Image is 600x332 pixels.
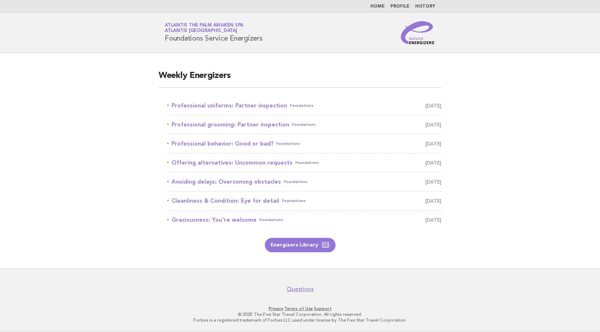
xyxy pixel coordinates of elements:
[167,215,441,225] a: Graciousness: You're welcomeFoundations [DATE]
[276,139,300,149] span: Foundations
[295,158,319,168] span: Foundations
[80,312,520,317] p: © 2025 The Five Star Travel Corporation. All rights reserved.
[390,4,409,9] a: Profile
[165,23,263,42] h1: Foundations Service Energizers
[167,196,441,206] a: Cleanliness & Condition: Eye for detailFoundations [DATE]
[167,120,441,130] a: Professional grooming: Partner inspectionFoundations [DATE]
[425,196,441,206] span: [DATE]
[282,196,306,206] span: Foundations
[80,306,520,312] p: · ·
[265,238,336,252] a: Energizers Library
[290,101,314,111] span: Foundations
[425,158,441,168] span: [DATE]
[165,23,243,33] a: Atlantis The Palm Awaken SpaAtlantis [GEOGRAPHIC_DATA]
[401,21,435,44] img: Service Energizers
[370,4,385,9] a: Home
[284,306,313,311] a: Terms of Use
[167,101,441,111] a: Professional uniforms: Partner inspectionFoundations [DATE]
[269,306,283,311] a: Privacy
[314,306,332,311] a: Support
[165,29,237,33] span: Atlantis [GEOGRAPHIC_DATA]
[80,317,520,323] p: Forbes is a registered trademark of Forbes LLC used under license by The Five Star Travel Corpora...
[425,139,441,149] span: [DATE]
[415,4,435,9] a: History
[425,101,441,111] span: [DATE]
[425,177,441,187] span: [DATE]
[292,120,316,130] span: Foundations
[167,177,441,187] a: Avoiding delays: Overcoming obstaclesFoundations [DATE]
[259,215,283,225] span: Foundations
[159,70,441,88] h2: Weekly Energizers
[425,215,441,225] span: [DATE]
[284,177,308,187] span: Foundations
[167,158,441,168] a: Offering alternatives: Uncommon requestsFoundations [DATE]
[167,139,441,149] a: Professional behavior: Good or bad?Foundations [DATE]
[287,286,314,293] a: Questions
[425,120,441,130] span: [DATE]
